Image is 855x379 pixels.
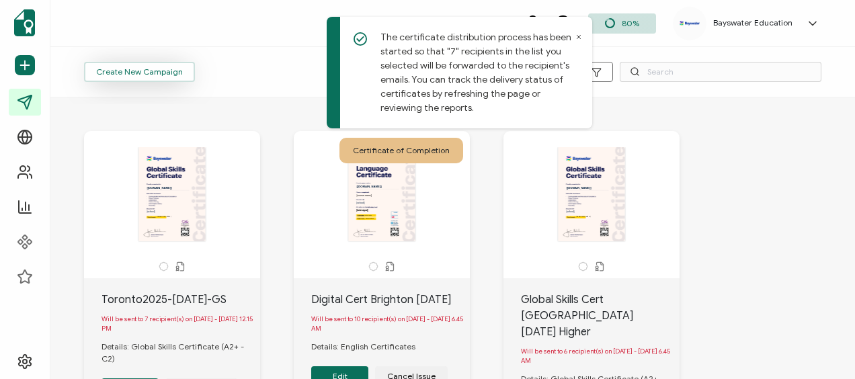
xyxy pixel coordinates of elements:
div: Details: Global Skills Certificate (A2+ - C2) [101,341,260,365]
div: Toronto2025-[DATE]-GS [101,292,260,308]
span: 80% [622,18,639,28]
span: Will be sent to 7 recipient(s) on [DATE] - [DATE] 12.15 PM [101,315,253,333]
div: Digital Cert Brighton [DATE] [311,292,470,308]
h5: Bayswater Education [713,18,792,28]
span: Create New Campaign [96,68,183,76]
button: Create New Campaign [84,62,195,82]
span: Will be sent to 6 recipient(s) on [DATE] - [DATE] 6.45 AM [521,347,670,365]
div: Details: English Certificates [311,341,429,353]
img: sertifier-logomark-colored.svg [14,9,35,36]
img: e421b917-46e4-4ebc-81ec-125abdc7015c.png [680,21,700,26]
div: Global Skills Cert [GEOGRAPHIC_DATA] [DATE] Higher [521,292,680,340]
div: Certificate of Completion [339,138,463,163]
iframe: Chat Widget [788,314,855,379]
input: Search [620,62,821,82]
span: Will be sent to 10 recipient(s) on [DATE] - [DATE] 6.45 AM [311,315,463,333]
p: The certificate distribution process has been started so that "7" recipients in the list you sele... [380,30,572,115]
